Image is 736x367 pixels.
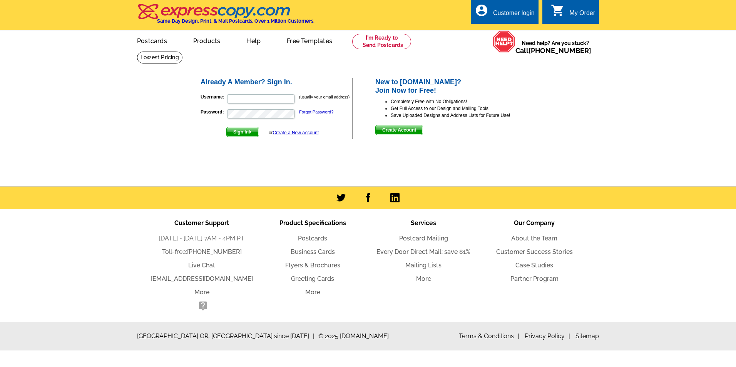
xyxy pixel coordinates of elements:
[411,219,436,227] span: Services
[299,110,333,114] a: Forgot Password?
[188,262,215,269] a: Live Chat
[551,3,565,17] i: shopping_cart
[226,127,259,137] button: Sign In
[137,9,314,24] a: Same Day Design, Print, & Mail Postcards. Over 1 Million Customers.
[187,248,242,255] a: [PHONE_NUMBER]
[201,108,226,115] label: Password:
[515,47,591,55] span: Call
[376,248,470,255] a: Every Door Direct Mail: save 81%
[201,93,226,100] label: Username:
[291,248,335,255] a: Business Cards
[234,31,273,49] a: Help
[493,10,535,20] div: Customer login
[515,39,595,55] span: Need help? Are you stuck?
[416,275,431,282] a: More
[194,289,209,296] a: More
[510,275,559,282] a: Partner Program
[157,18,314,24] h4: Same Day Design, Print, & Mail Postcards. Over 1 Million Customers.
[475,3,488,17] i: account_circle
[318,332,389,341] span: © 2025 [DOMAIN_NAME]
[375,125,423,135] button: Create Account
[151,275,253,282] a: [EMAIL_ADDRESS][DOMAIN_NAME]
[391,105,537,112] li: Get Full Access to our Design and Mailing Tools!
[298,235,327,242] a: Postcards
[496,248,573,255] a: Customer Success Stories
[405,262,442,269] a: Mailing Lists
[273,130,319,135] a: Create a New Account
[529,47,591,55] a: [PHONE_NUMBER]
[181,31,233,49] a: Products
[269,129,319,136] div: or
[375,78,537,95] h2: New to [DOMAIN_NAME]? Join Now for Free!
[376,125,423,135] span: Create Account
[391,98,537,105] li: Completely Free with No Obligations!
[575,332,599,340] a: Sitemap
[291,275,334,282] a: Greeting Cards
[511,235,557,242] a: About the Team
[399,235,448,242] a: Postcard Mailing
[569,10,595,20] div: My Order
[201,78,352,87] h2: Already A Member? Sign In.
[493,30,515,53] img: help
[137,332,314,341] span: [GEOGRAPHIC_DATA] OR, [GEOGRAPHIC_DATA] since [DATE]
[391,112,537,119] li: Save Uploaded Designs and Address Lists for Future Use!
[146,247,257,257] li: Toll-free:
[551,8,595,18] a: shopping_cart My Order
[459,332,519,340] a: Terms & Conditions
[305,289,320,296] a: More
[227,127,259,137] span: Sign In
[174,219,229,227] span: Customer Support
[514,219,555,227] span: Our Company
[274,31,345,49] a: Free Templates
[285,262,340,269] a: Flyers & Brochures
[249,130,252,133] img: button-next-arrow-white.png
[279,219,346,227] span: Product Specifications
[125,31,179,49] a: Postcards
[475,8,535,18] a: account_circle Customer login
[515,262,553,269] a: Case Studies
[299,95,350,99] small: (usually your email address)
[525,332,570,340] a: Privacy Policy
[146,234,257,243] li: [DATE] - [DATE] 7AM - 4PM PT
